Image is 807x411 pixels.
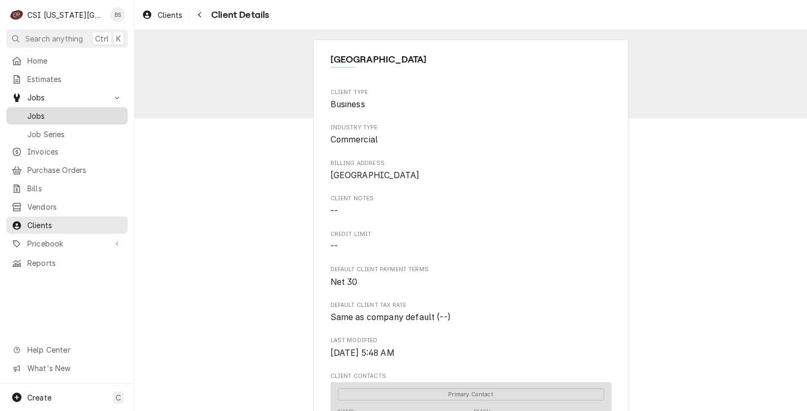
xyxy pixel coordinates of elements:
span: Billing Address [330,169,612,182]
button: Navigate back [191,6,208,23]
div: Credit Limit [330,230,612,253]
div: Default Client Tax Rate [330,301,612,324]
a: Vendors [6,198,128,215]
span: Estimates [27,74,122,85]
span: Last Modified [330,336,612,345]
span: -- [330,206,338,216]
div: C [9,7,24,22]
span: Client Notes [330,194,612,203]
span: Client Type [330,88,612,97]
span: Search anything [25,33,83,44]
span: Default Client Payment Terms [330,265,612,274]
span: Job Series [27,129,122,140]
span: Client Details [208,8,269,22]
div: Last Modified [330,336,612,359]
div: Default Client Payment Terms [330,265,612,288]
span: Client Notes [330,205,612,218]
span: Billing Address [330,159,612,168]
div: CSI [US_STATE][GEOGRAPHIC_DATA]. [27,9,105,20]
span: Net 30 [330,277,358,287]
span: Primary Contact [338,388,604,400]
span: -- [330,241,338,251]
a: Go to What's New [6,359,128,377]
span: Bills [27,183,122,194]
span: Purchase Orders [27,165,122,176]
a: Purchase Orders [6,161,128,179]
button: Search anythingCtrlK [6,29,128,48]
span: C [116,392,121,403]
span: Jobs [27,110,122,121]
div: Primary [338,388,604,400]
span: Help Center [27,344,121,355]
a: Go to Help Center [6,341,128,358]
div: Client Information [330,53,612,75]
span: Ctrl [95,33,109,44]
span: What's New [27,363,121,374]
span: K [116,33,121,44]
a: Estimates [6,70,128,88]
a: Bills [6,180,128,197]
span: Jobs [27,92,107,103]
span: Default Client Tax Rate [330,301,612,310]
span: Name [330,53,612,67]
span: Create [27,393,51,402]
div: Client Notes [330,194,612,217]
span: [GEOGRAPHIC_DATA] [330,170,420,180]
span: Credit Limit [330,240,612,253]
span: Business [330,99,365,109]
span: [DATE] 5:48 AM [330,348,395,358]
span: Vendors [27,201,122,212]
span: Clients [158,9,182,20]
div: CSI Kansas City.'s Avatar [9,7,24,22]
a: Go to Pricebook [6,235,128,252]
a: Go to Jobs [6,89,128,106]
div: Brent Seaba's Avatar [110,7,125,22]
span: Industry Type [330,124,612,132]
a: Home [6,52,128,69]
span: Default Client Payment Terms [330,276,612,289]
span: Home [27,55,122,66]
span: Last Modified [330,347,612,359]
span: Invoices [27,146,122,157]
a: Clients [6,217,128,234]
span: Clients [27,220,122,231]
a: Job Series [6,126,128,143]
span: Client Type [330,98,612,111]
div: BS [110,7,125,22]
span: Client Contacts [330,372,612,381]
a: Reports [6,254,128,272]
span: Default Client Tax Rate [330,311,612,324]
span: Commercial [330,135,378,145]
span: Pricebook [27,238,107,249]
a: Invoices [6,143,128,160]
span: Credit Limit [330,230,612,239]
div: Client Type [330,88,612,111]
a: Jobs [6,107,128,125]
a: Clients [138,6,187,24]
span: Same as company default (--) [330,312,451,322]
span: Industry Type [330,133,612,146]
div: Billing Address [330,159,612,182]
div: Industry Type [330,124,612,146]
span: Reports [27,258,122,269]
